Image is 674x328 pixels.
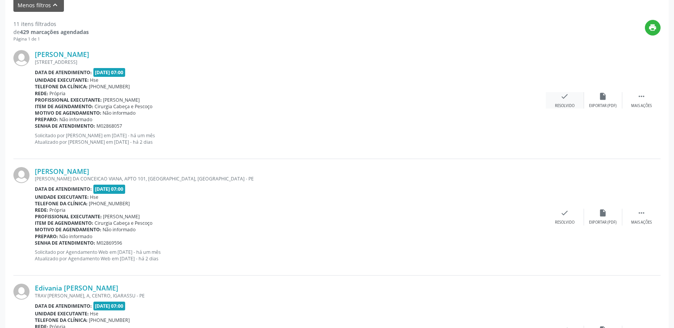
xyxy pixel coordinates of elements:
b: Preparo: [35,116,58,123]
p: Solicitado por Agendamento Web em [DATE] - há um mês Atualizado por Agendamento Web em [DATE] - h... [35,249,546,262]
b: Rede: [35,207,48,213]
i:  [637,209,646,217]
b: Preparo: [35,233,58,240]
div: Mais ações [631,220,652,225]
div: Exportar (PDF) [589,103,617,109]
strong: 429 marcações agendadas [20,28,89,36]
b: Data de atendimento: [35,186,92,192]
img: img [13,167,29,183]
i: insert_drive_file [599,209,607,217]
span: [PHONE_NUMBER] [89,317,130,323]
b: Unidade executante: [35,310,89,317]
div: de [13,28,89,36]
span: Cirurgia Cabeça e Pescoço [95,220,153,226]
div: Mais ações [631,103,652,109]
i: check [561,92,569,101]
b: Item de agendamento: [35,103,93,110]
span: [PHONE_NUMBER] [89,83,130,90]
span: M02868057 [97,123,122,129]
b: Telefone da clínica: [35,83,88,90]
span: Não informado [60,233,93,240]
span: Própria [50,207,66,213]
span: Cirurgia Cabeça e Pescoço [95,103,153,110]
button: print [645,20,661,36]
b: Senha de atendimento: [35,123,95,129]
span: [DATE] 07:00 [93,302,126,310]
i: insert_drive_file [599,92,607,101]
div: Página 1 de 1 [13,36,89,42]
a: Edivania [PERSON_NAME] [35,284,118,292]
span: [PERSON_NAME] [103,97,140,103]
i: print [649,23,657,32]
b: Motivo de agendamento: [35,226,101,233]
a: [PERSON_NAME] [35,50,89,58]
span: [PERSON_NAME] [103,213,140,220]
b: Profissional executante: [35,97,102,103]
b: Telefone da clínica: [35,317,88,323]
b: Rede: [35,90,48,97]
img: img [13,50,29,66]
b: Senha de atendimento: [35,240,95,246]
b: Profissional executante: [35,213,102,220]
b: Data de atendimento: [35,303,92,309]
span: Hse [90,77,99,83]
span: [DATE] 07:00 [93,185,126,193]
p: Solicitado por [PERSON_NAME] em [DATE] - há um mês Atualizado por [PERSON_NAME] em [DATE] - há 2 ... [35,132,546,145]
div: [STREET_ADDRESS] [35,59,546,65]
span: [PHONE_NUMBER] [89,200,130,207]
b: Telefone da clínica: [35,200,88,207]
div: Resolvido [555,220,574,225]
b: Data de atendimento: [35,69,92,76]
i: keyboard_arrow_up [51,1,60,9]
span: Hse [90,310,99,317]
span: M02869596 [97,240,122,246]
span: Não informado [103,110,136,116]
span: Não informado [60,116,93,123]
div: TRAV [PERSON_NAME], A, CENTRO, IGARASSU - PE [35,292,546,299]
b: Item de agendamento: [35,220,93,226]
b: Motivo de agendamento: [35,110,101,116]
div: 11 itens filtrados [13,20,89,28]
div: [PERSON_NAME] DA CONCEICAO VIANA, APTO 101, [GEOGRAPHIC_DATA], [GEOGRAPHIC_DATA] - PE [35,175,546,182]
span: Não informado [103,226,136,233]
div: Resolvido [555,103,574,109]
b: Unidade executante: [35,194,89,200]
b: Unidade executante: [35,77,89,83]
a: [PERSON_NAME] [35,167,89,175]
span: [DATE] 07:00 [93,68,126,77]
span: Própria [50,90,66,97]
span: Hse [90,194,99,200]
img: img [13,284,29,300]
i:  [637,92,646,101]
i: check [561,209,569,217]
div: Exportar (PDF) [589,220,617,225]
